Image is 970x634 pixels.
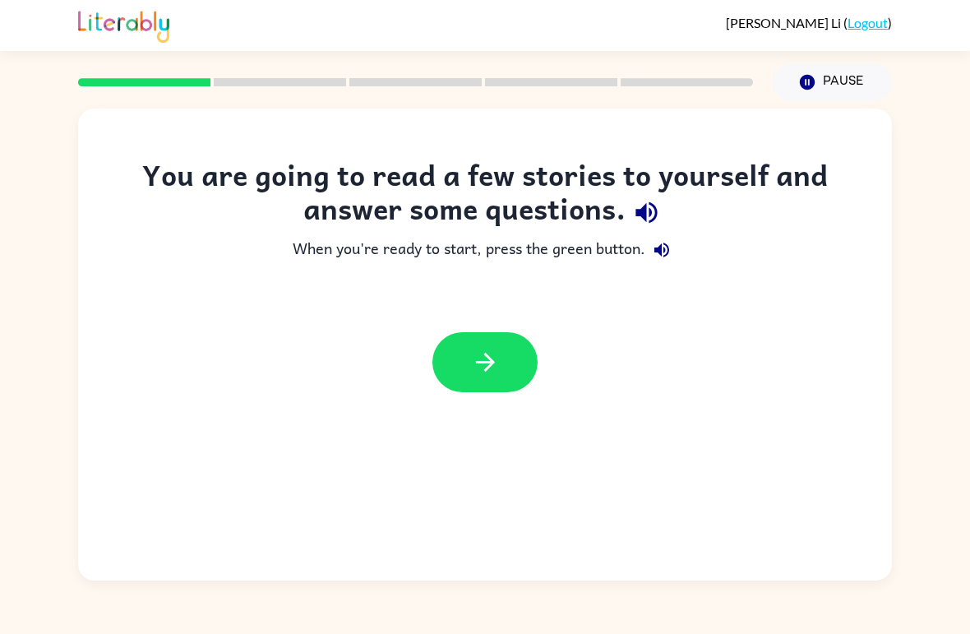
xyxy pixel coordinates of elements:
div: When you're ready to start, press the green button. [111,234,859,266]
img: Literably [78,7,169,43]
a: Logout [848,15,888,30]
button: Pause [773,63,892,101]
span: [PERSON_NAME] Li [726,15,843,30]
div: You are going to read a few stories to yourself and answer some questions. [111,158,859,234]
div: ( ) [726,15,892,30]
